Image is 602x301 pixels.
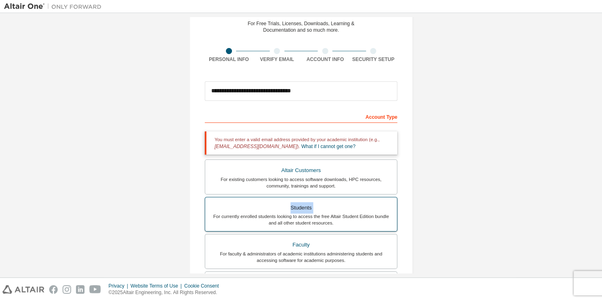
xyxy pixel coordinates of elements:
div: For currently enrolled students looking to access the free Altair Student Edition bundle and all ... [210,213,392,226]
div: For Free Trials, Licenses, Downloads, Learning & Documentation and so much more. [248,20,355,33]
div: Altair Customers [210,165,392,176]
div: Cookie Consent [184,283,223,289]
img: Altair One [4,2,106,11]
div: Website Terms of Use [130,283,184,289]
a: What if I cannot get one? [301,144,355,149]
img: youtube.svg [89,285,101,294]
span: [EMAIL_ADDRESS][DOMAIN_NAME] [214,144,297,149]
div: For existing customers looking to access software downloads, HPC resources, community, trainings ... [210,176,392,189]
img: instagram.svg [63,285,71,294]
div: Verify Email [253,56,301,63]
div: Faculty [210,239,392,251]
img: facebook.svg [49,285,58,294]
div: Security Setup [349,56,398,63]
img: altair_logo.svg [2,285,44,294]
p: © 2025 Altair Engineering, Inc. All Rights Reserved. [108,289,224,296]
div: You must enter a valid email address provided by your academic institution (e.g., ). [205,131,397,155]
div: For faculty & administrators of academic institutions administering students and accessing softwa... [210,251,392,264]
div: Account Info [301,56,349,63]
div: Account Type [205,110,397,123]
div: Students [210,202,392,214]
img: linkedin.svg [76,285,84,294]
div: Privacy [108,283,130,289]
div: Personal Info [205,56,253,63]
